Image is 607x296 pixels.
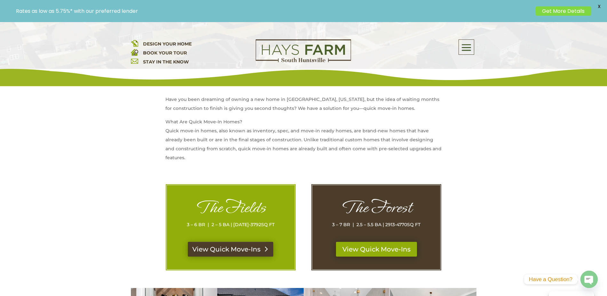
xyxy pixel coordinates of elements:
span: 3 – 6 BR | 2 – 5 BA | [DATE]-3792 [187,222,261,227]
a: View Quick Move-Ins [188,242,273,257]
img: Logo [256,39,351,62]
span: SQ FT [407,222,420,227]
p: 3 – 7 BR | 2.5 – 5.5 BA | 2913-4770 [325,220,427,229]
a: hays farm homes huntsville development [256,58,351,64]
a: BOOK YOUR TOUR [143,50,187,56]
h1: The Fields [180,198,282,220]
h1: The Forest [325,198,427,220]
a: Get More Details [536,6,591,16]
span: SQ FT [261,222,275,227]
a: STAY IN THE KNOW [143,59,189,65]
a: View Quick Move-Ins [336,242,417,257]
p: Have you been dreaming of owning a new home in [GEOGRAPHIC_DATA], [US_STATE], but the idea of wai... [165,95,442,117]
p: What Are Quick Move-In Homes? Quick move-in homes, also known as inventory, spec, and move-in rea... [165,117,442,167]
img: book your home tour [131,48,138,56]
a: DESIGN YOUR HOME [143,41,192,47]
img: design your home [131,39,138,47]
span: X [594,2,604,11]
p: Rates as low as 5.75%* with our preferred lender [16,8,532,14]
